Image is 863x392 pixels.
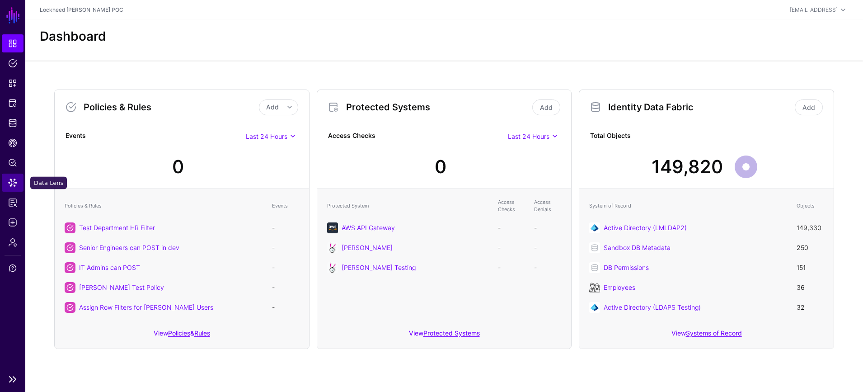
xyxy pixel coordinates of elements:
[2,94,23,112] a: Protected Systems
[8,138,17,147] span: CAEP Hub
[585,194,792,218] th: System of Record
[508,132,549,140] span: Last 24 Hours
[530,218,566,238] td: -
[79,224,155,231] a: Test Department HR Filter
[40,29,106,44] h2: Dashboard
[30,177,67,189] div: Data Lens
[604,283,635,291] a: Employees
[327,242,338,253] img: svg+xml;base64,PD94bWwgdmVyc2lvbj0iMS4wIiBlbmNvZGluZz0iVVRGLTgiPz4KPHN2ZyB2ZXJzaW9uPSIxLjEiIHhtbG...
[530,238,566,258] td: -
[346,102,531,113] h3: Protected Systems
[792,298,828,317] td: 32
[608,102,793,113] h3: Identity Data Fabric
[317,323,572,349] div: View
[8,178,17,187] span: Data Lens
[604,244,671,251] a: Sandbox DB Metadata
[792,238,828,258] td: 250
[8,59,17,68] span: Policies
[2,174,23,192] a: Data Lens
[2,54,23,72] a: Policies
[8,218,17,227] span: Logs
[790,6,838,14] div: [EMAIL_ADDRESS]
[2,233,23,251] a: Admin
[84,102,259,113] h3: Policies & Rules
[589,302,600,313] img: svg+xml;base64,PHN2ZyB3aWR0aD0iNjQiIGhlaWdodD0iNjQiIHZpZXdCb3g9IjAgMCA2NCA2NCIgZmlsbD0ibm9uZSIgeG...
[5,5,21,25] a: SGNL
[590,131,823,142] strong: Total Objects
[79,264,140,271] a: IT Admins can POST
[2,134,23,152] a: CAEP Hub
[267,238,304,258] td: -
[267,218,304,238] td: -
[342,244,393,251] a: [PERSON_NAME]
[530,194,566,218] th: Access Denials
[79,283,164,291] a: [PERSON_NAME] Test Policy
[194,329,210,337] a: Rules
[579,323,834,349] div: View
[792,194,828,218] th: Objects
[493,258,530,278] td: -
[2,74,23,92] a: Snippets
[267,298,304,317] td: -
[327,222,338,233] img: svg+xml;base64,PHN2ZyB3aWR0aD0iNjQiIGhlaWdodD0iNjQiIHZpZXdCb3g9IjAgMCA2NCA2NCIgZmlsbD0ibm9uZSIgeG...
[792,218,828,238] td: 149,330
[8,118,17,128] span: Identity Data Fabric
[2,194,23,212] a: Reports
[8,79,17,88] span: Snippets
[168,329,190,337] a: Policies
[589,282,600,293] img: svg+xml;base64,PHN2ZyB3aWR0aD0iNTEyIiBoZWlnaHQ9IjUxMiIgdmlld0JveD0iMCAwIDUxMiA1MTIiIGZpbGw9Im5vbm...
[652,153,723,180] div: 149,820
[2,114,23,132] a: Identity Data Fabric
[604,224,687,231] a: Active Directory (LMLDAP2)
[172,153,184,180] div: 0
[795,99,823,115] a: Add
[342,264,416,271] a: [PERSON_NAME] Testing
[60,194,267,218] th: Policies & Rules
[327,262,338,273] img: svg+xml;base64,PD94bWwgdmVyc2lvbj0iMS4wIiBlbmNvZGluZz0iVVRGLTgiPz4KPHN2ZyB2ZXJzaW9uPSIxLjEiIHhtbG...
[435,153,446,180] div: 0
[8,264,17,273] span: Support
[246,132,287,140] span: Last 24 Hours
[8,198,17,207] span: Reports
[328,131,508,142] strong: Access Checks
[792,258,828,278] td: 151
[8,99,17,108] span: Protected Systems
[530,258,566,278] td: -
[342,224,395,231] a: AWS API Gateway
[266,103,279,111] span: Add
[604,303,701,311] a: Active Directory (LDAPS Testing)
[79,303,213,311] a: Assign Row Filters for [PERSON_NAME] Users
[79,244,179,251] a: Senior Engineers can POST in dev
[423,329,480,337] a: Protected Systems
[493,194,530,218] th: Access Checks
[267,258,304,278] td: -
[66,131,246,142] strong: Events
[40,6,123,13] a: Lockheed [PERSON_NAME] POC
[493,218,530,238] td: -
[8,238,17,247] span: Admin
[493,238,530,258] td: -
[8,158,17,167] span: Policy Lens
[55,323,309,349] div: View &
[532,99,560,115] a: Add
[8,39,17,48] span: Dashboard
[323,194,494,218] th: Protected System
[2,154,23,172] a: Policy Lens
[686,329,742,337] a: Systems of Record
[2,213,23,231] a: Logs
[267,194,304,218] th: Events
[589,222,600,233] img: svg+xml;base64,PHN2ZyB3aWR0aD0iNjQiIGhlaWdodD0iNjQiIHZpZXdCb3g9IjAgMCA2NCA2NCIgZmlsbD0ibm9uZSIgeG...
[604,264,649,271] a: DB Permissions
[267,278,304,298] td: -
[792,278,828,298] td: 36
[2,34,23,52] a: Dashboard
